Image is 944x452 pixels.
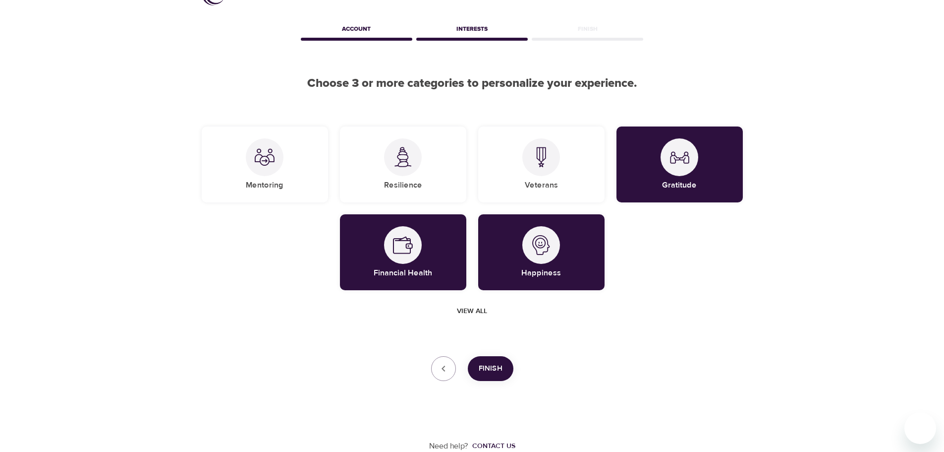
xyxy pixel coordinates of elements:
button: View all [453,302,491,321]
span: View all [457,305,487,318]
div: Financial HealthFinancial Health [340,214,466,290]
div: MentoringMentoring [202,127,328,202]
button: Finish [468,356,513,381]
img: Happiness [531,235,551,255]
h2: Choose 3 or more categories to personalize your experience. [202,76,743,91]
div: VeteransVeterans [478,127,605,202]
h5: Veterans [525,180,558,191]
h5: Happiness [521,268,561,278]
div: HappinessHappiness [478,214,605,290]
h5: Mentoring [246,180,283,191]
div: GratitudeGratitude [616,127,743,202]
img: Gratitude [669,147,689,167]
div: Contact us [472,441,515,451]
p: Need help? [429,441,468,452]
img: Financial Health [393,235,413,255]
h5: Financial Health [374,268,432,278]
iframe: Button to launch messaging window [904,412,936,444]
img: Resilience [393,147,413,167]
div: ResilienceResilience [340,127,466,202]
img: Mentoring [255,147,275,167]
span: Finish [479,362,502,375]
h5: Resilience [384,180,422,191]
a: Contact us [468,441,515,451]
img: Veterans [531,147,551,167]
h5: Gratitude [662,180,697,191]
